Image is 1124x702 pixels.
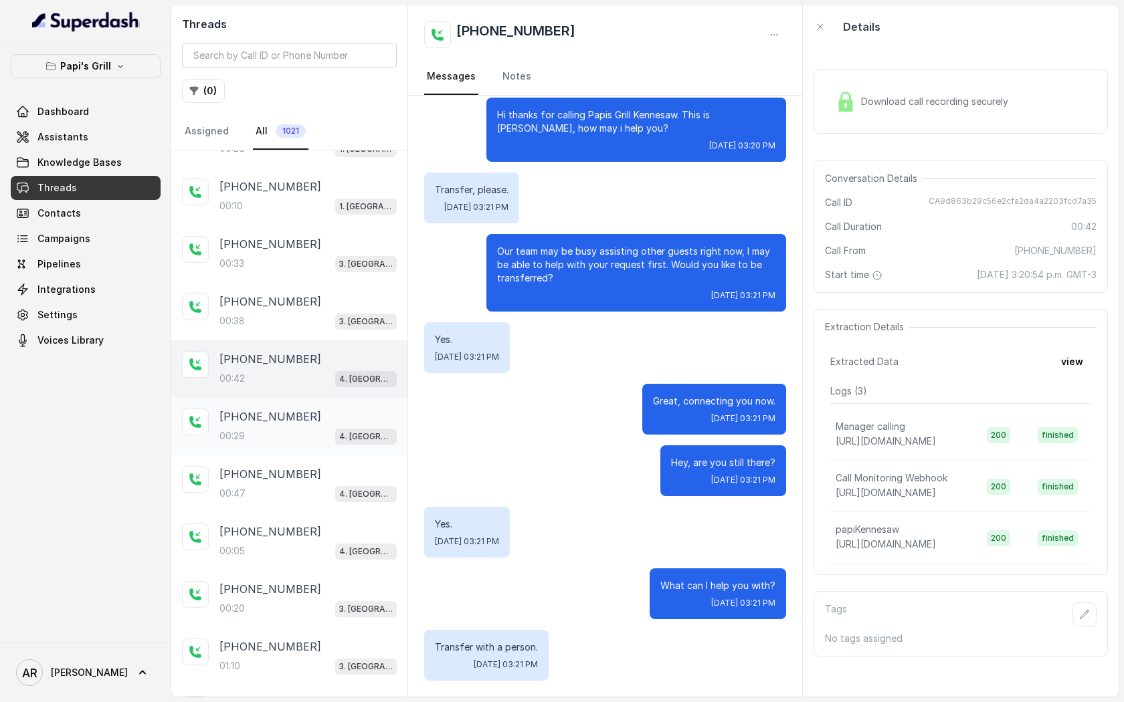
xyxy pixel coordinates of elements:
p: Yes. [435,333,499,346]
span: Download call recording securely [861,95,1014,108]
a: Dashboard [11,100,161,124]
a: Integrations [11,277,161,302]
p: Hi thanks for calling Papis Grill Kennesaw. This is [PERSON_NAME], how may i help you? [497,108,775,135]
img: Lock Icon [836,92,856,112]
p: 3. [GEOGRAPHIC_DATA] [339,602,393,616]
span: CA9d863b29c56e2cfa2da4a2203fcd7a35 [929,196,1097,209]
span: [DATE] 03:21 PM [444,202,508,213]
p: Hey, are you still there? [671,456,775,469]
p: [PHONE_NUMBER] [219,236,321,252]
span: Call ID [825,196,852,209]
span: [DATE] 03:21 PM [474,659,538,670]
p: Logs ( 3 ) [830,384,1091,398]
span: [DATE] 03:20 PM [709,140,775,151]
p: 01:10 [219,659,240,673]
span: 200 [987,479,1010,495]
a: Knowledge Bases [11,150,161,174]
span: Call Duration [825,220,882,233]
p: What can I help you with? [660,579,775,592]
p: [PHONE_NUMBER] [219,179,321,195]
p: 00:38 [219,314,245,328]
p: 00:29 [219,429,245,443]
span: [PERSON_NAME] [51,666,128,679]
p: [PHONE_NUMBER] [219,466,321,482]
p: [PHONE_NUMBER] [219,294,321,310]
p: [PHONE_NUMBER] [219,523,321,540]
h2: Threads [182,16,397,32]
span: [URL][DOMAIN_NAME] [836,487,936,498]
span: Integrations [37,283,96,296]
a: Threads [11,176,161,200]
span: [DATE] 03:21 PM [711,290,775,301]
p: 4. [GEOGRAPHIC_DATA] [339,487,393,501]
p: Yes. [435,517,499,531]
a: All1021 [253,114,308,150]
p: 00:33 [219,257,244,270]
span: Conversation Details [825,172,923,185]
span: finished [1038,427,1078,443]
span: [DATE] 03:21 PM [711,598,775,608]
button: Papi's Grill [11,54,161,78]
p: 00:05 [219,544,245,558]
span: Contacts [37,207,81,220]
span: Assistants [37,130,88,144]
a: Voices Library [11,328,161,352]
span: 00:42 [1071,220,1097,233]
span: finished [1038,530,1078,546]
span: Threads [37,181,77,195]
p: [PHONE_NUMBER] [219,351,321,367]
p: 3. [GEOGRAPHIC_DATA] [339,257,393,271]
p: Transfer with a person. [435,640,538,654]
p: No tags assigned [825,632,1097,645]
a: Messages [424,59,478,95]
span: 1021 [276,124,306,138]
p: Manager calling [836,420,905,433]
p: 4. [GEOGRAPHIC_DATA] [339,372,393,386]
a: Campaigns [11,227,161,251]
a: Assigned [182,114,231,150]
p: Our team may be busy assisting other guests right now, I may be able to help with your request fi... [497,245,775,285]
p: Great, connecting you now. [653,394,775,408]
p: [PHONE_NUMBER] [219,638,321,655]
text: AR [22,666,37,680]
p: Transfer, please. [435,183,508,197]
span: Knowledge Bases [37,156,122,169]
span: Pipelines [37,257,81,271]
span: Settings [37,308,78,322]
a: Settings [11,303,161,327]
p: papiKennesaw [836,523,899,536]
span: Extracted Data [830,355,899,368]
p: 00:47 [219,487,246,500]
p: Details [843,19,880,35]
button: view [1053,350,1091,374]
h2: [PHONE_NUMBER] [456,21,575,48]
p: 1. [GEOGRAPHIC_DATA] [339,200,393,213]
span: [URL][DOMAIN_NAME] [836,435,936,447]
a: Assistants [11,125,161,149]
span: [DATE] 03:21 PM [435,352,499,362]
img: light.svg [32,11,140,32]
span: [DATE] 03:21 PM [711,413,775,424]
span: [DATE] 03:21 PM [435,536,499,547]
nav: Tabs [424,59,786,95]
p: 00:42 [219,372,245,385]
a: Pipelines [11,252,161,276]
span: Campaigns [37,232,90,245]
p: 4. [GEOGRAPHIC_DATA] [339,430,393,443]
nav: Tabs [182,114,397,150]
span: [DATE] 03:21 PM [711,475,775,485]
span: Voices Library [37,334,104,347]
span: finished [1038,479,1078,495]
span: [URL][DOMAIN_NAME] [836,538,936,550]
span: [DATE] 3:20:54 p.m. GMT-3 [977,268,1097,281]
a: [PERSON_NAME] [11,654,161,691]
span: Start time [825,268,885,281]
button: (0) [182,79,225,103]
p: Tags [825,602,847,626]
p: 3. [GEOGRAPHIC_DATA] [339,660,393,673]
span: 200 [987,530,1010,546]
p: 00:10 [219,199,243,213]
p: 00:20 [219,602,245,615]
a: Notes [500,59,534,95]
span: Extraction Details [825,320,909,334]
